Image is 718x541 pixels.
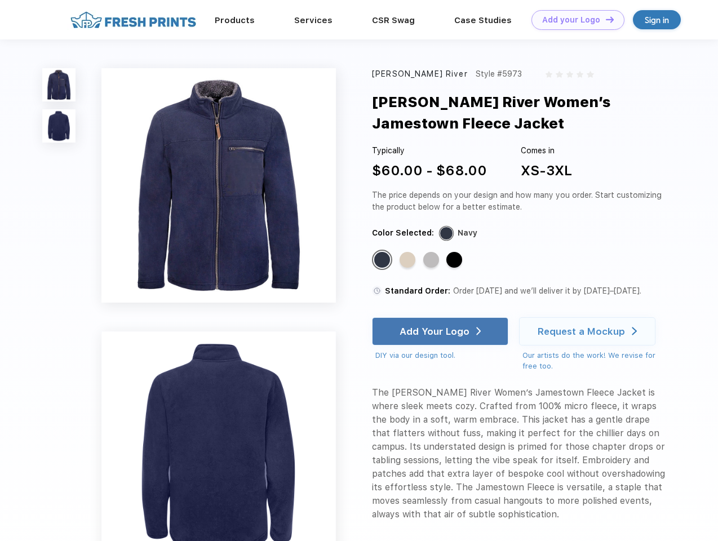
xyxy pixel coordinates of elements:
div: Style #5973 [476,68,522,80]
img: func=resize&h=100 [42,68,76,101]
img: gray_star.svg [577,71,583,78]
img: func=resize&h=640 [101,68,336,303]
div: Sand [400,252,415,268]
div: Our artists do the work! We revise for free too. [522,350,666,372]
span: Standard Order: [385,286,450,295]
div: Color Selected: [372,227,434,239]
div: The [PERSON_NAME] River Women’s Jamestown Fleece Jacket is where sleek meets cozy. Crafted from 1... [372,386,666,521]
img: gray_star.svg [546,71,552,78]
img: standard order [372,286,382,296]
div: Sign in [645,14,669,26]
div: Comes in [521,145,572,157]
img: fo%20logo%202.webp [67,10,200,30]
img: gray_star.svg [566,71,573,78]
div: [PERSON_NAME] River [372,68,468,80]
div: [PERSON_NAME] River Women’s Jamestown Fleece Jacket [372,91,695,135]
div: Request a Mockup [538,326,625,337]
img: white arrow [632,327,637,335]
div: DIY via our design tool. [375,350,508,361]
div: Add your Logo [542,15,600,25]
div: XS-3XL [521,161,572,181]
a: Products [215,15,255,25]
div: Typically [372,145,487,157]
div: Navy [458,227,477,239]
span: Order [DATE] and we’ll deliver it by [DATE]–[DATE]. [453,286,641,295]
div: Navy [374,252,390,268]
img: gray_star.svg [587,71,593,78]
div: The price depends on your design and how many you order. Start customizing the product below for ... [372,189,666,213]
div: $60.00 - $68.00 [372,161,487,181]
div: Light-Grey [423,252,439,268]
img: DT [606,16,614,23]
a: Sign in [633,10,681,29]
img: func=resize&h=100 [42,109,76,143]
div: Add Your Logo [400,326,469,337]
img: gray_star.svg [556,71,562,78]
img: white arrow [476,327,481,335]
div: Black [446,252,462,268]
